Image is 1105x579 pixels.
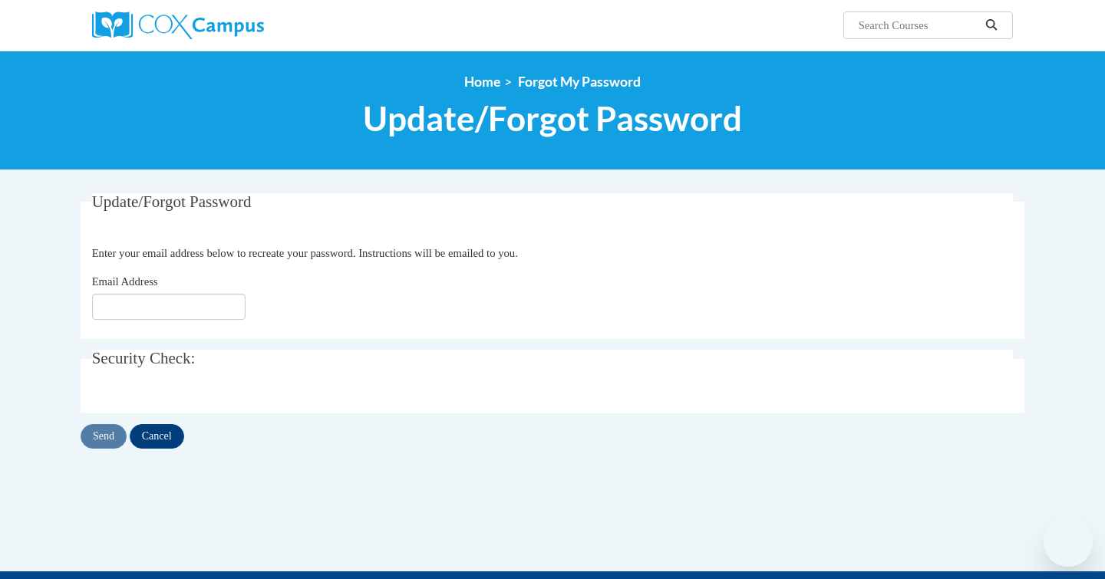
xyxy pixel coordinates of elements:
span: Enter your email address below to recreate your password. Instructions will be emailed to you. [92,247,518,259]
input: Cancel [130,424,184,449]
span: Forgot My Password [518,74,641,90]
input: Search Courses [857,16,980,35]
button: Search [980,16,1003,35]
span: Email Address [92,275,158,288]
input: Email [92,294,246,320]
img: Cox Campus [92,12,264,39]
span: Update/Forgot Password [92,192,252,211]
span: Update/Forgot Password [363,98,742,139]
a: Cox Campus [92,12,384,39]
a: Home [464,74,500,90]
iframe: Button to launch messaging window [1044,518,1093,567]
span: Security Check: [92,349,196,367]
